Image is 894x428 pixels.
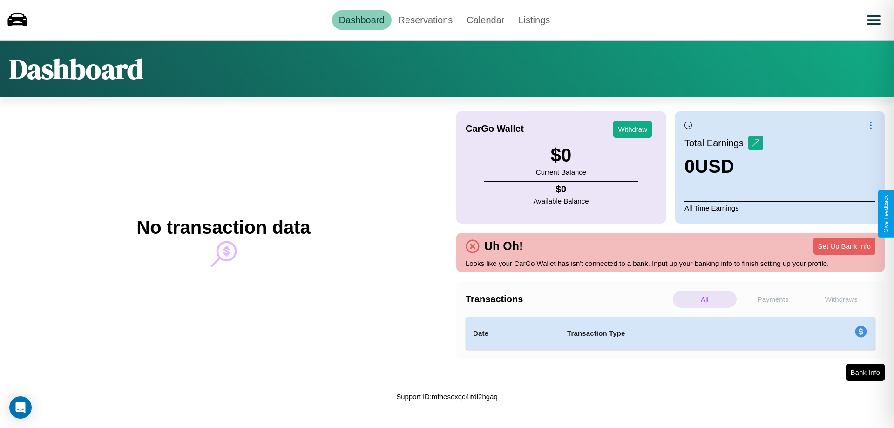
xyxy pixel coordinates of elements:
a: Dashboard [332,10,392,30]
p: Available Balance [534,195,589,207]
h4: $ 0 [534,184,589,195]
p: Current Balance [536,166,586,178]
a: Calendar [460,10,511,30]
p: All Time Earnings [684,201,875,214]
p: Support ID: mfhesoxqc4itdl2hgaq [396,390,498,403]
p: Payments [741,291,805,308]
h2: No transaction data [136,217,310,238]
h4: Transaction Type [567,328,779,339]
h4: Date [473,328,552,339]
h3: 0 USD [684,156,763,177]
div: Open Intercom Messenger [9,396,32,419]
p: Total Earnings [684,135,748,151]
table: simple table [466,317,875,350]
button: Bank Info [846,364,885,381]
h3: $ 0 [536,145,586,166]
h4: CarGo Wallet [466,123,524,134]
button: Set Up Bank Info [813,238,875,255]
a: Listings [511,10,557,30]
a: Reservations [392,10,460,30]
h4: Uh Oh! [480,239,528,253]
button: Open menu [861,7,887,33]
p: All [673,291,737,308]
div: Give Feedback [883,195,889,233]
h1: Dashboard [9,50,143,88]
p: Looks like your CarGo Wallet has isn't connected to a bank. Input up your banking info to finish ... [466,257,875,270]
button: Withdraw [613,121,652,138]
p: Withdraws [809,291,873,308]
h4: Transactions [466,294,670,305]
